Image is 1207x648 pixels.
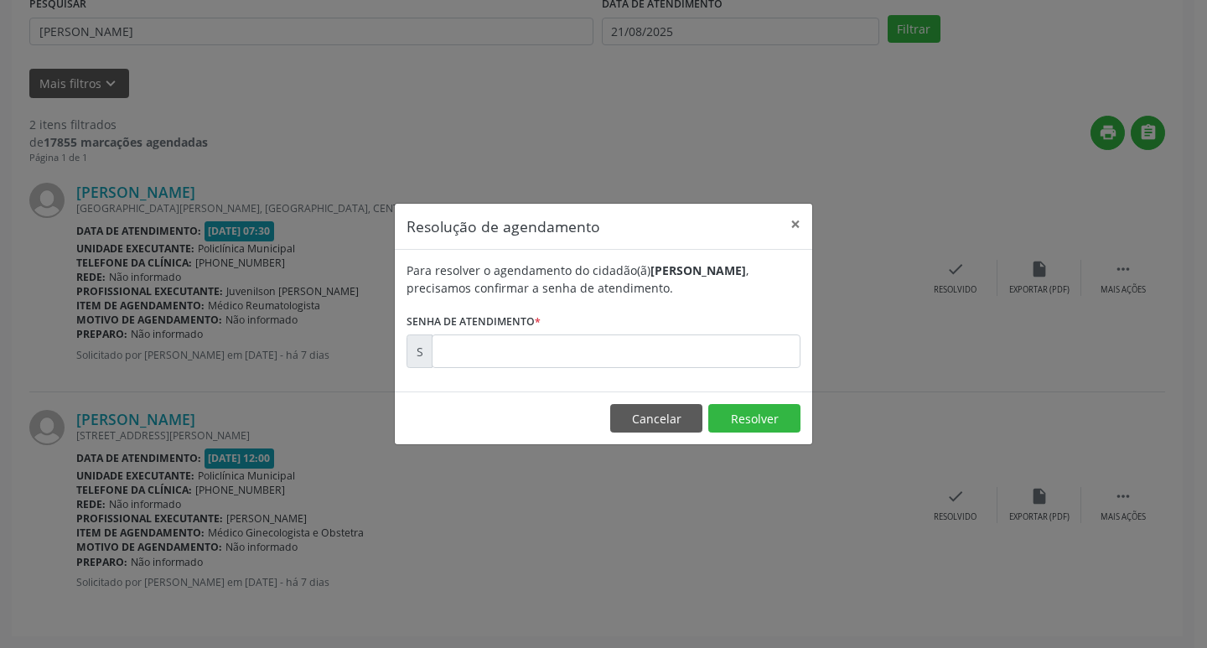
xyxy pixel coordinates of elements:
button: Cancelar [610,404,702,433]
div: S [407,334,433,368]
label: Senha de atendimento [407,308,541,334]
button: Resolver [708,404,800,433]
div: Para resolver o agendamento do cidadão(ã) , precisamos confirmar a senha de atendimento. [407,262,800,297]
button: Close [779,204,812,245]
b: [PERSON_NAME] [650,262,746,278]
h5: Resolução de agendamento [407,215,600,237]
